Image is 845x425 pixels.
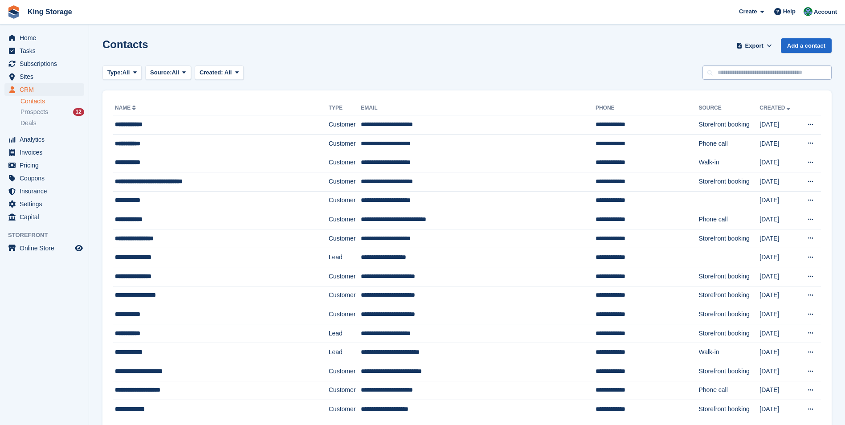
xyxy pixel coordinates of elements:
td: Storefront booking [698,305,759,324]
span: Help [783,7,796,16]
a: menu [4,211,84,223]
td: Storefront booking [698,267,759,286]
td: Lead [329,248,361,267]
button: Source: All [145,65,191,80]
td: Walk-in [698,343,759,362]
button: Created: All [195,65,244,80]
span: Prospects [20,108,48,116]
td: Storefront booking [698,115,759,135]
button: Export [735,38,774,53]
td: [DATE] [759,229,798,248]
td: Phone call [698,381,759,400]
td: Customer [329,134,361,153]
span: Deals [20,119,37,127]
h1: Contacts [102,38,148,50]
td: Storefront booking [698,362,759,381]
a: Contacts [20,97,84,106]
td: Lead [329,343,361,362]
a: Prospects 12 [20,107,84,117]
td: [DATE] [759,362,798,381]
span: Create [739,7,757,16]
td: Customer [329,305,361,324]
span: Home [20,32,73,44]
div: 12 [73,108,84,116]
td: Customer [329,210,361,229]
th: Phone [596,101,699,115]
td: [DATE] [759,381,798,400]
td: Storefront booking [698,172,759,191]
td: Phone call [698,134,759,153]
a: menu [4,146,84,159]
span: Subscriptions [20,57,73,70]
td: [DATE] [759,115,798,135]
img: John King [804,7,812,16]
img: stora-icon-8386f47178a22dfd0bd8f6a31ec36ba5ce8667c1dd55bd0f319d3a0aa187defe.svg [7,5,20,19]
span: Created: [200,69,223,76]
a: menu [4,185,84,197]
a: Preview store [73,243,84,253]
th: Email [361,101,596,115]
td: [DATE] [759,191,798,210]
td: [DATE] [759,305,798,324]
a: menu [4,57,84,70]
span: Account [814,8,837,16]
a: Name [115,105,138,111]
td: [DATE] [759,343,798,362]
td: Customer [329,381,361,400]
span: Insurance [20,185,73,197]
td: [DATE] [759,248,798,267]
td: [DATE] [759,172,798,191]
span: Storefront [8,231,89,240]
th: Source [698,101,759,115]
td: Customer [329,286,361,305]
a: menu [4,198,84,210]
td: Storefront booking [698,400,759,419]
td: Customer [329,362,361,381]
button: Type: All [102,65,142,80]
th: Type [329,101,361,115]
span: Online Store [20,242,73,254]
span: Export [745,41,763,50]
a: King Storage [24,4,76,19]
td: [DATE] [759,153,798,172]
a: menu [4,32,84,44]
span: Tasks [20,45,73,57]
td: [DATE] [759,210,798,229]
a: menu [4,133,84,146]
a: menu [4,70,84,83]
td: [DATE] [759,134,798,153]
td: Customer [329,172,361,191]
td: Phone call [698,210,759,229]
td: [DATE] [759,324,798,343]
span: All [122,68,130,77]
span: All [225,69,232,76]
span: Type: [107,68,122,77]
span: CRM [20,83,73,96]
span: Invoices [20,146,73,159]
a: menu [4,159,84,172]
td: Storefront booking [698,229,759,248]
span: All [172,68,180,77]
td: Storefront booking [698,324,759,343]
a: Deals [20,119,84,128]
span: Source: [150,68,171,77]
td: Lead [329,324,361,343]
td: [DATE] [759,267,798,286]
td: [DATE] [759,400,798,419]
td: [DATE] [759,286,798,305]
span: Analytics [20,133,73,146]
td: Customer [329,229,361,248]
span: Settings [20,198,73,210]
span: Pricing [20,159,73,172]
td: Customer [329,153,361,172]
a: Created [759,105,792,111]
td: Customer [329,400,361,419]
span: Sites [20,70,73,83]
td: Customer [329,191,361,210]
td: Customer [329,115,361,135]
a: menu [4,45,84,57]
a: Add a contact [781,38,832,53]
span: Coupons [20,172,73,184]
a: menu [4,242,84,254]
a: menu [4,83,84,96]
